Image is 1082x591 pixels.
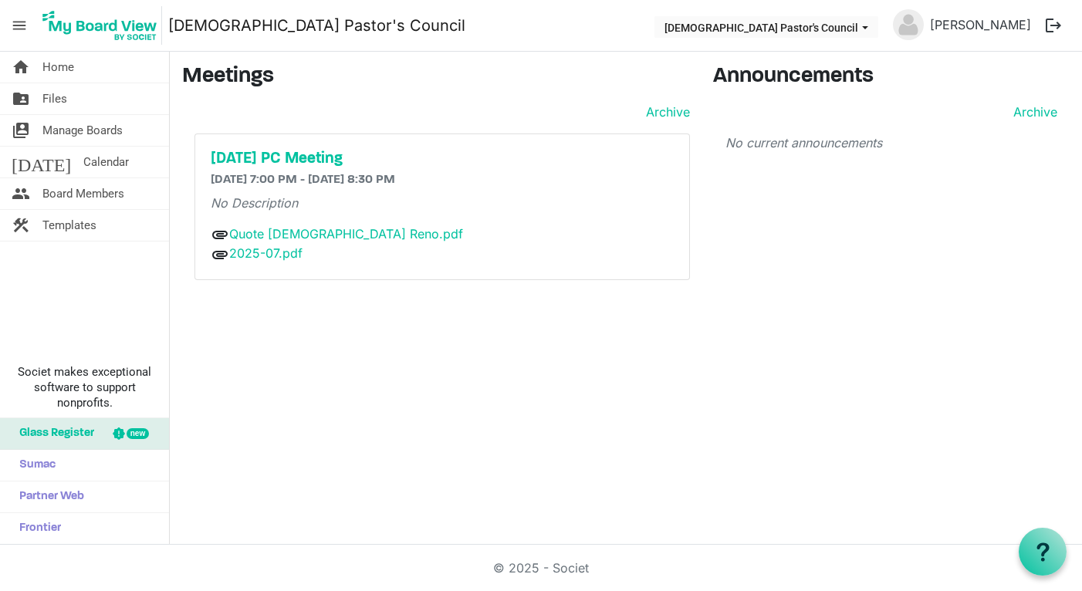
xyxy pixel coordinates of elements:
[493,560,589,576] a: © 2025 - Societ
[211,225,229,244] span: attachment
[12,83,30,114] span: folder_shared
[182,64,690,90] h3: Meetings
[12,147,71,177] span: [DATE]
[211,173,674,187] h6: [DATE] 7:00 PM - [DATE] 8:30 PM
[12,513,61,544] span: Frontier
[12,450,56,481] span: Sumac
[38,6,162,45] img: My Board View Logo
[640,103,690,121] a: Archive
[12,52,30,83] span: home
[7,364,162,410] span: Societ makes exceptional software to support nonprofits.
[229,226,463,241] a: Quote [DEMOGRAPHIC_DATA] Reno.pdf
[924,9,1037,40] a: [PERSON_NAME]
[211,245,229,264] span: attachment
[654,16,878,38] button: EvangelNB Pastor's Council dropdownbutton
[5,11,34,40] span: menu
[893,9,924,40] img: no-profile-picture.svg
[42,83,67,114] span: Files
[229,245,303,261] a: 2025-07.pdf
[12,210,30,241] span: construction
[12,115,30,146] span: switch_account
[211,194,674,212] p: No Description
[42,115,123,146] span: Manage Boards
[713,64,1070,90] h3: Announcements
[12,481,84,512] span: Partner Web
[42,52,74,83] span: Home
[42,178,124,209] span: Board Members
[12,418,94,449] span: Glass Register
[211,150,674,168] a: [DATE] PC Meeting
[1007,103,1057,121] a: Archive
[12,178,30,209] span: people
[38,6,168,45] a: My Board View Logo
[725,133,1057,152] p: No current announcements
[42,210,96,241] span: Templates
[127,428,149,439] div: new
[1037,9,1070,42] button: logout
[168,10,465,41] a: [DEMOGRAPHIC_DATA] Pastor's Council
[83,147,129,177] span: Calendar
